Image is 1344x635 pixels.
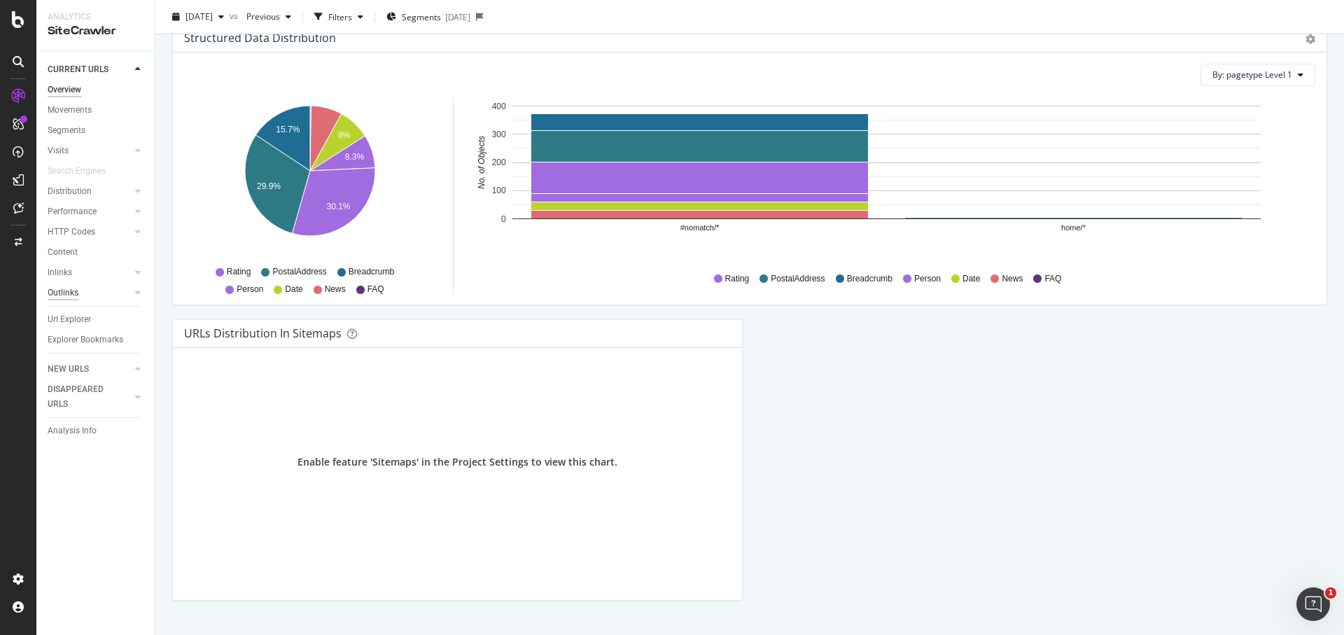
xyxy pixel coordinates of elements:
text: 15.7% [276,125,300,134]
div: Filters [328,11,352,22]
button: Previous [241,6,297,28]
div: Content [48,245,78,260]
div: Url Explorer [48,312,91,327]
div: Enable feature 'Sitemaps' in the Project Settings to view this chart. [297,455,617,469]
a: Outlinks [48,286,131,300]
span: Rating [227,266,251,278]
div: Overview [48,83,81,97]
a: Distribution [48,184,131,199]
div: Analysis Info [48,424,97,438]
div: Structured Data Distribution [184,31,336,45]
a: Overview [48,83,145,97]
div: Performance [48,204,97,219]
text: 200 [492,158,506,167]
text: 8% [338,130,351,140]
a: NEW URLS [48,362,131,377]
span: Breadcrumb [847,273,892,285]
text: No. of Objects [477,136,486,189]
text: 300 [492,130,506,139]
span: News [325,284,346,295]
span: 2025 Oct. 6th [185,11,213,22]
div: Search Engines [48,164,106,179]
svg: A chart. [470,97,1302,260]
a: Analysis Info [48,424,145,438]
div: Inlinks [48,265,72,280]
button: Segments[DATE] [381,6,476,28]
button: Filters [309,6,369,28]
span: Rating [725,273,750,285]
text: 29.9% [257,181,281,191]
div: Analytics [48,11,143,23]
a: Performance [48,204,131,219]
div: DISAPPEARED URLS [48,382,118,412]
span: FAQ [1044,273,1061,285]
span: FAQ [367,284,384,295]
span: Date [285,284,302,295]
span: Breadcrumb [349,266,394,278]
span: PostalAddress [272,266,326,278]
text: 0 [501,214,506,224]
span: Segments [402,11,441,22]
a: Search Engines [48,164,120,179]
span: Person [914,273,941,285]
div: NEW URLS [48,362,89,377]
div: SiteCrawler [48,23,143,39]
a: Explorer Bookmarks [48,333,145,347]
span: PostalAddress [771,273,825,285]
div: Visits [48,144,69,158]
text: 400 [492,102,506,111]
span: By: pagetype Level 1 [1212,69,1292,81]
div: CURRENT URLS [48,62,108,77]
div: Outlinks [48,286,78,300]
button: [DATE] [167,6,230,28]
div: Distribution [48,184,92,199]
a: Url Explorer [48,312,145,327]
div: URLs Distribution in Sitemaps [184,326,342,340]
div: Movements [48,103,92,118]
div: HTTP Codes [48,225,95,239]
div: [DATE] [445,11,470,22]
text: home/* [1061,223,1086,232]
div: Segments [48,123,85,138]
button: By: pagetype Level 1 [1200,64,1315,86]
text: 30.1% [326,202,350,211]
a: HTTP Codes [48,225,131,239]
text: #nomatch/* [680,223,720,232]
a: Content [48,245,145,260]
div: gear [1305,34,1315,44]
div: Explorer Bookmarks [48,333,123,347]
a: Movements [48,103,145,118]
iframe: Intercom live chat [1296,587,1330,621]
a: Inlinks [48,265,131,280]
text: 100 [492,186,506,195]
a: CURRENT URLS [48,62,131,77]
a: Segments [48,123,145,138]
span: 1 [1325,587,1336,599]
text: 8.3% [345,152,365,162]
a: Visits [48,144,131,158]
span: Previous [241,11,280,22]
span: Person [237,284,263,295]
svg: A chart. [188,97,433,260]
span: News [1002,273,1023,285]
a: DISAPPEARED URLS [48,382,131,412]
span: Date [962,273,980,285]
span: vs [230,9,241,21]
